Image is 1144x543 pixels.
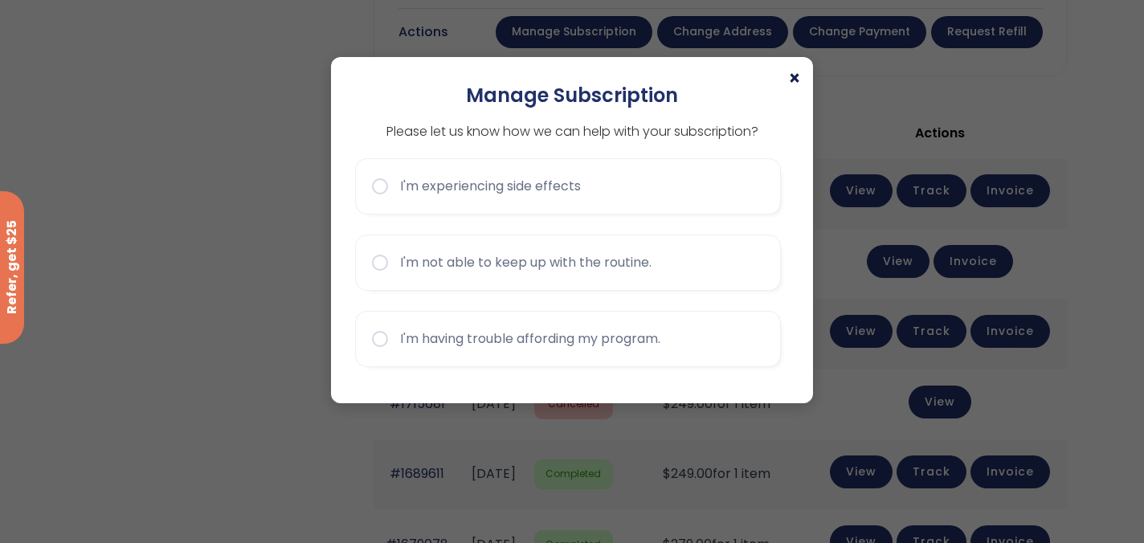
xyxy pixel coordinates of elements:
button: I'm experiencing side effects [355,158,781,214]
button: I'm having trouble affording my program. [355,311,781,367]
button: I'm not able to keep up with the routine. [355,235,781,291]
p: Please let us know how we can help with your subscription? [355,121,789,142]
span: × [788,69,801,88]
h2: Manage Subscription [355,81,789,109]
